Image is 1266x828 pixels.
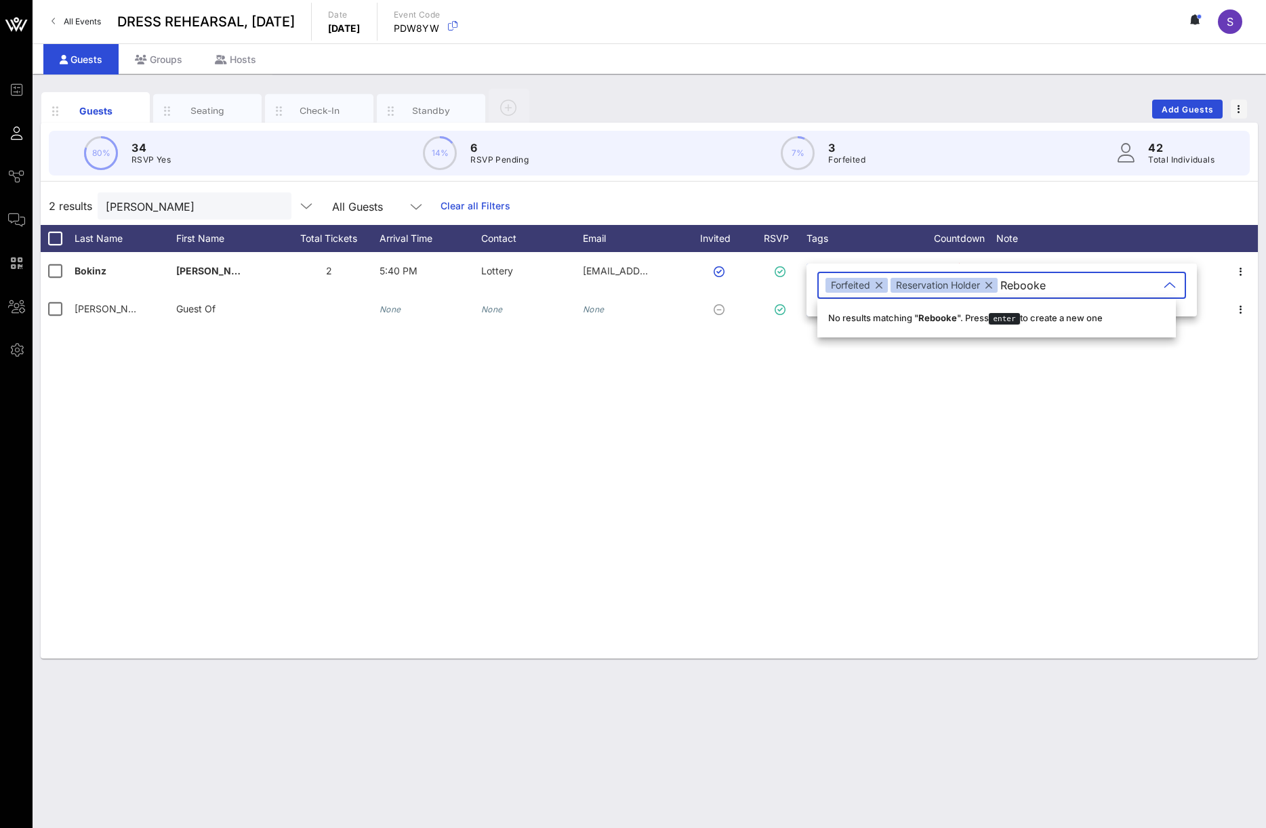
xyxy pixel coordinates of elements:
[324,192,432,220] div: All Guests
[278,252,380,290] div: 2
[119,44,199,75] div: Groups
[278,225,380,252] div: Total Tickets
[43,44,119,75] div: Guests
[759,225,806,252] div: RSVP
[989,313,1020,325] kbd: enter
[289,104,350,117] div: Check-In
[996,225,1098,252] div: Note
[1227,15,1233,28] span: S
[825,278,888,293] div: Forfeited
[806,264,857,278] div: Forfeited
[685,225,759,252] div: Invited
[131,153,171,167] p: RSVP Yes
[117,12,295,32] span: DRESS REHEARSAL, [DATE]
[470,140,529,156] p: 6
[380,225,481,252] div: Arrival Time
[380,304,401,314] i: None
[43,11,109,33] a: All Events
[394,8,441,22] p: Event Code
[401,104,462,117] div: Standby
[1161,104,1214,115] span: Add Guests
[1148,140,1214,156] p: 42
[806,225,922,252] div: Tags
[176,265,256,276] span: [PERSON_NAME]
[922,225,996,252] div: Countdown
[328,22,361,35] p: [DATE]
[828,153,865,167] p: Forfeited
[583,265,746,276] span: [EMAIL_ADDRESS][DOMAIN_NAME]
[49,198,92,214] span: 2 results
[176,225,278,252] div: First Name
[828,312,1165,325] div: No results matching " ". Press to create a new one
[394,22,441,35] p: PDW8YW
[66,104,126,118] div: Guests
[1152,100,1223,119] button: Add Guests
[199,44,272,75] div: Hosts
[75,303,152,314] span: [PERSON_NAME]
[131,140,171,156] p: 34
[481,304,503,314] i: None
[332,201,383,213] div: All Guests
[178,104,238,117] div: Seating
[380,265,417,276] span: 5:40 PM
[470,153,529,167] p: RSVP Pending
[64,16,101,26] span: All Events
[481,265,513,276] span: Lottery
[441,199,510,213] a: Clear all Filters
[328,8,361,22] p: Date
[891,278,998,293] div: Reservation Holder
[75,265,106,276] span: Bokinz
[918,312,957,323] strong: Rebooke
[176,303,216,314] span: Guest Of
[1148,153,1214,167] p: Total Individuals
[75,225,176,252] div: Last Name
[583,304,605,314] i: None
[828,140,865,156] p: 3
[481,225,583,252] div: Contact
[583,225,685,252] div: Email
[941,263,977,279] span: expired ([DATE])
[1218,9,1242,34] div: S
